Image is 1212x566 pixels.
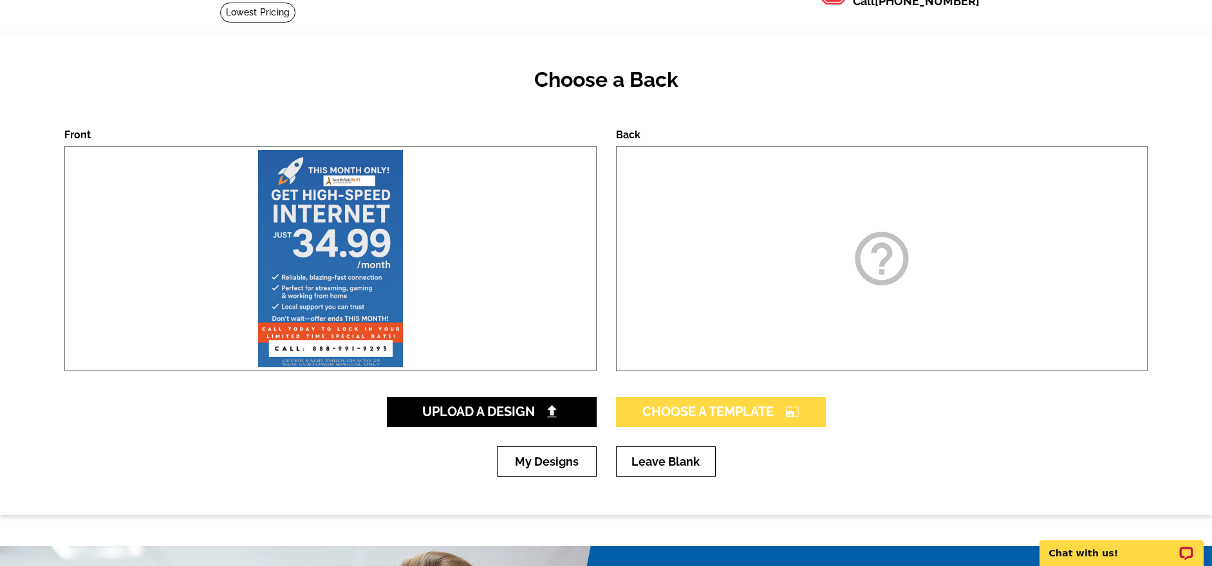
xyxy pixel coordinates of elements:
[422,404,561,419] span: Upload A Design
[850,226,914,291] i: help_outline
[616,446,716,477] a: Leave Blank
[64,68,1148,92] h2: Choose a Back
[497,446,597,477] a: My Designs
[1031,525,1212,566] iframe: LiveChat chat widget
[387,397,597,427] a: Upload A Design
[642,404,799,419] span: Choose A Template
[785,405,799,418] i: photo_size_select_large
[616,129,640,141] label: Back
[255,147,406,370] img: large-thumb.jpg
[616,397,826,427] a: Choose A Templatephoto_size_select_large
[64,129,91,141] label: Front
